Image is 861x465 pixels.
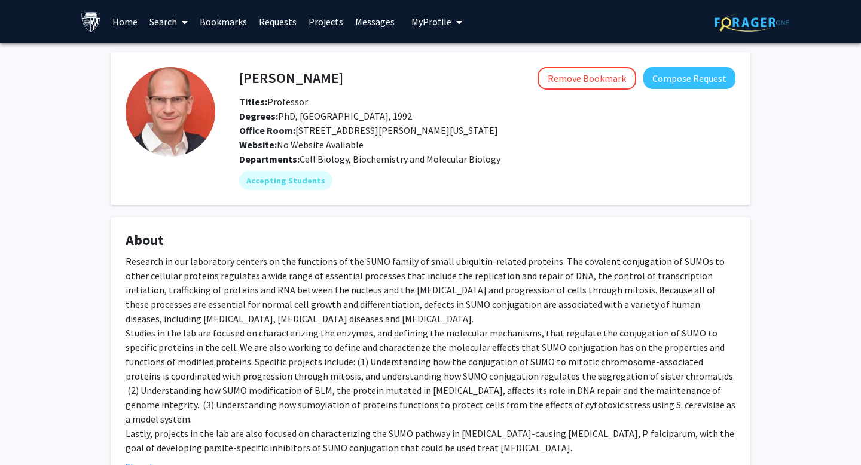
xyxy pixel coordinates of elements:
[239,110,412,122] span: PhD, [GEOGRAPHIC_DATA], 1992
[81,11,102,32] img: Johns Hopkins University Logo
[126,254,735,455] div: Research in our laboratory centers on the functions of the SUMO family of small ubiquitin-related...
[9,411,51,456] iframe: Chat
[126,232,735,249] h4: About
[643,67,735,89] button: Compose Request to Michael Matunis
[126,67,215,157] img: Profile Picture
[106,1,143,42] a: Home
[239,96,267,108] b: Titles:
[194,1,253,42] a: Bookmarks
[239,110,278,122] b: Degrees:
[715,13,789,32] img: ForagerOne Logo
[239,67,343,89] h4: [PERSON_NAME]
[239,139,364,151] span: No Website Available
[239,153,300,165] b: Departments:
[538,67,636,90] button: Remove Bookmark
[303,1,349,42] a: Projects
[143,1,194,42] a: Search
[300,153,500,165] span: Cell Biology, Biochemistry and Molecular Biology
[239,139,277,151] b: Website:
[411,16,451,27] span: My Profile
[253,1,303,42] a: Requests
[239,96,308,108] span: Professor
[239,124,295,136] b: Office Room:
[349,1,401,42] a: Messages
[239,124,498,136] span: [STREET_ADDRESS][PERSON_NAME][US_STATE]
[239,171,332,190] mat-chip: Accepting Students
